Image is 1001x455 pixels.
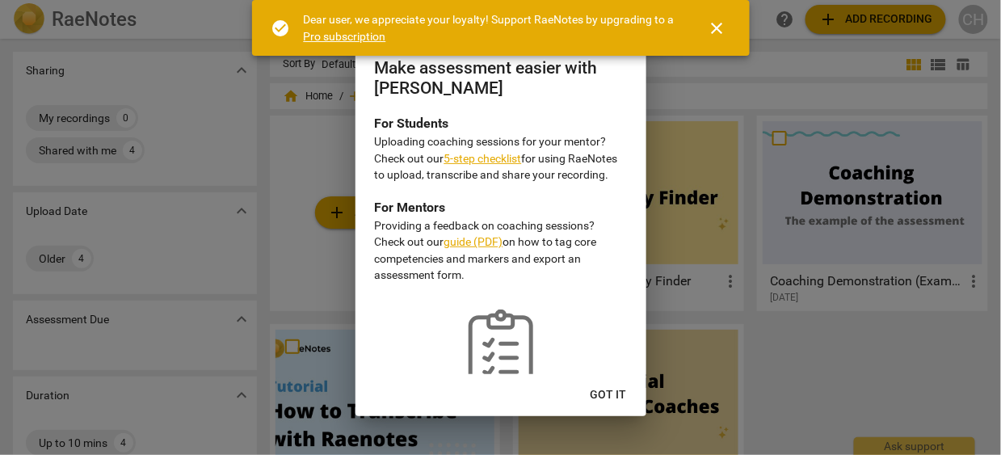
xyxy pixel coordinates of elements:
b: For Students [375,116,449,131]
b: For Mentors [375,200,446,215]
a: Pro subscription [304,30,386,43]
a: guide (PDF) [444,235,503,248]
p: Providing a feedback on coaching sessions? Check out our on how to tag core competencies and mark... [375,217,627,284]
span: check_circle [271,19,291,38]
p: Uploading coaching sessions for your mentor? Check out our for using RaeNotes to upload, transcri... [375,133,627,183]
a: 5-step checklist [444,152,522,165]
button: Got it [578,381,640,410]
h2: Make assessment easier with [PERSON_NAME] [375,58,627,98]
span: close [708,19,727,38]
div: Dear user, we appreciate your loyalty! Support RaeNotes by upgrading to a [304,11,679,44]
span: Got it [591,387,627,403]
button: Close [698,9,737,48]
